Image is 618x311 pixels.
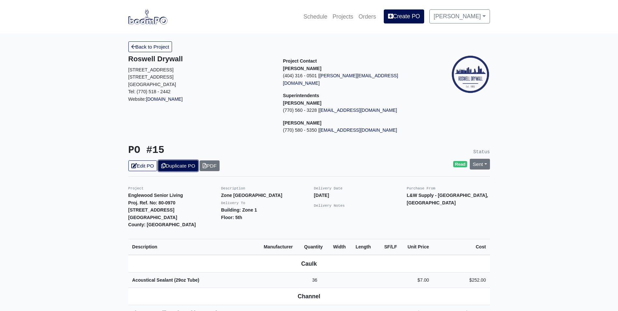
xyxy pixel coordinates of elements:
a: Back to Project [128,41,172,52]
a: [EMAIL_ADDRESS][DOMAIN_NAME] [319,108,397,113]
th: SF/LF [377,239,401,255]
strong: Building: Zone 1 [221,207,257,213]
a: [PERSON_NAME][EMAIL_ADDRESS][DOMAIN_NAME] [283,73,398,86]
a: [DOMAIN_NAME] [146,96,183,102]
td: $7.00 [401,272,433,288]
small: Purchase From [407,186,436,190]
strong: [GEOGRAPHIC_DATA] [128,215,177,220]
p: L&W Supply - [GEOGRAPHIC_DATA], [GEOGRAPHIC_DATA] [407,192,490,206]
h3: PO #15 [128,144,304,156]
b: Channel [298,293,320,300]
small: Delivery Date [314,186,343,190]
th: Manufacturer [260,239,300,255]
small: Delivery Notes [314,204,345,208]
th: Width [329,239,352,255]
p: (770) 560 - 3228 | [283,107,428,114]
a: Orders [356,9,379,24]
th: Length [352,239,377,255]
img: boomPO [128,9,167,24]
a: [PERSON_NAME] [429,9,490,23]
p: (404) 316 - 0501 | [283,72,428,87]
th: Unit Price [401,239,433,255]
small: Status [473,149,490,155]
a: Create PO [384,9,424,23]
a: Edit PO [128,160,157,171]
th: Quantity [300,239,329,255]
small: Delivery To [221,201,245,205]
a: Projects [330,9,356,24]
p: Tel: (770) 518 - 2442 [128,88,273,96]
b: Caulk [301,260,317,267]
small: Project [128,186,144,190]
a: Schedule [301,9,330,24]
strong: Zone [GEOGRAPHIC_DATA] [221,193,282,198]
strong: Floor: 5th [221,215,242,220]
strong: [DATE] [314,193,329,198]
span: Read [453,161,467,168]
p: [STREET_ADDRESS] [128,73,273,81]
td: $252.00 [433,272,490,288]
a: [EMAIL_ADDRESS][DOMAIN_NAME] [319,127,397,133]
strong: [PERSON_NAME] [283,100,322,106]
td: 36 [300,272,329,288]
strong: County: [GEOGRAPHIC_DATA] [128,222,196,227]
strong: [PERSON_NAME] [283,120,322,126]
a: Sent [470,159,490,170]
strong: Proj. Ref. No: 80-0970 [128,200,176,205]
strong: Acoustical Sealant (29oz Tube) [132,277,199,283]
p: (770) 580 - 5350 | [283,126,428,134]
a: PDF [200,160,220,171]
p: [STREET_ADDRESS] [128,66,273,74]
span: Project Contact [283,58,317,64]
span: Superintendents [283,93,319,98]
th: Cost [433,239,490,255]
h5: Roswell Drywall [128,55,273,63]
a: Duplicate PO [158,160,198,171]
strong: Englewood Senior Living [128,193,183,198]
div: Website: [128,55,273,103]
small: Description [221,186,245,190]
strong: [PERSON_NAME] [283,66,322,71]
th: Description [128,239,260,255]
p: [GEOGRAPHIC_DATA] [128,81,273,88]
strong: [STREET_ADDRESS] [128,207,175,213]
